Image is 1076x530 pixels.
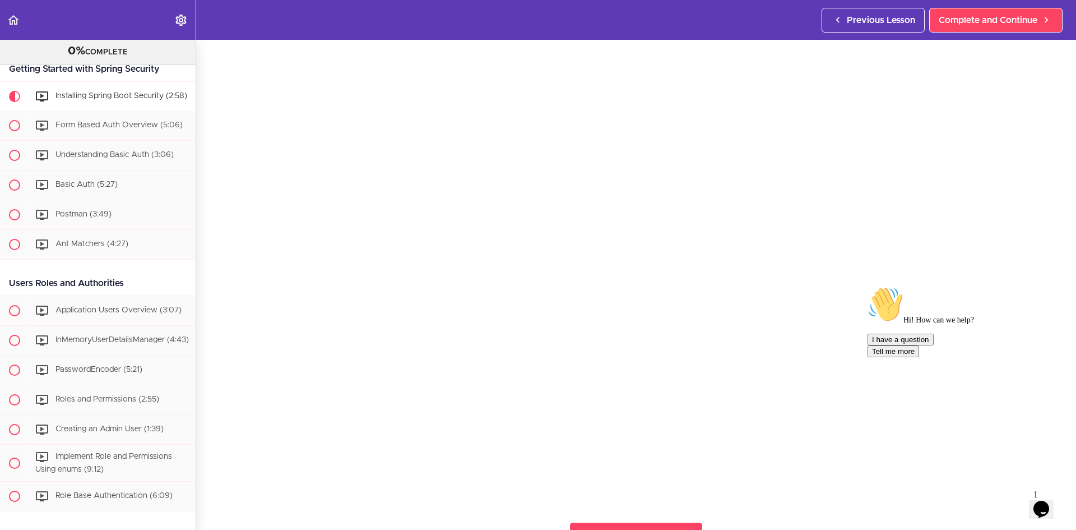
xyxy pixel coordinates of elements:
span: PasswordEncoder (5:21) [55,366,142,374]
span: Application Users Overview (3:07) [55,306,182,314]
span: Basic Auth (5:27) [55,181,118,188]
button: Tell me more [4,63,56,75]
svg: Settings Menu [174,13,188,27]
span: Creating an Admin User (1:39) [55,425,164,433]
iframe: chat widget [863,282,1065,480]
span: InMemoryUserDetailsManager (4:43) [55,336,189,344]
span: Role Base Authentication (6:09) [55,492,173,500]
div: 👋Hi! How can we help?I have a questionTell me more [4,4,206,75]
svg: Back to course curriculum [7,13,20,27]
span: Form Based Auth Overview (5:06) [55,121,183,129]
iframe: chat widget [1029,485,1065,519]
span: Ant Matchers (4:27) [55,240,128,248]
span: Roles and Permissions (2:55) [55,395,159,403]
span: Installing Spring Boot Security (2:58) [55,92,187,100]
a: Complete and Continue [929,8,1063,33]
span: Understanding Basic Auth (3:06) [55,151,174,159]
img: :wave: [4,4,40,40]
span: Complete and Continue [939,13,1037,27]
span: Previous Lesson [847,13,915,27]
span: 0% [68,45,85,57]
span: Implement Role and Permissions Using enums (9:12) [35,453,172,473]
span: Hi! How can we help? [4,34,111,42]
a: Previous Lesson [822,8,925,33]
span: Postman (3:49) [55,210,112,218]
div: COMPLETE [14,44,182,59]
iframe: Video Player [219,34,1054,504]
button: I have a question [4,52,71,63]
